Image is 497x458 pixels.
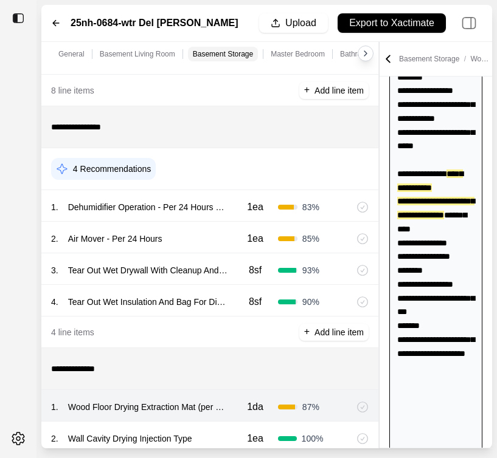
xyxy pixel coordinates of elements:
[249,295,262,309] p: 8sf
[100,49,175,59] p: Basement Living Room
[302,264,319,276] span: 93 %
[399,54,490,64] p: Basement Storage
[302,201,319,213] span: 83 %
[259,13,328,33] button: Upload
[63,199,233,216] p: Dehumidifier Operation - Per 24 Hours 110-159 Ppd
[299,324,369,341] button: +Add line item
[285,16,316,30] p: Upload
[63,262,233,279] p: Tear Out Wet Drywall With Cleanup And Bagging
[247,400,263,414] p: 1da
[51,201,58,213] p: 1 .
[51,84,94,97] p: 8 line items
[459,55,470,63] span: /
[71,16,238,30] label: 25nh-0684-wtr Del [PERSON_NAME]
[51,264,58,276] p: 3 .
[247,431,263,446] p: 1ea
[456,10,482,36] img: right-panel.svg
[304,83,310,97] p: +
[12,12,24,24] img: toggle sidebar
[51,326,94,338] p: 4 line items
[193,49,253,59] p: Basement Storage
[63,293,233,310] p: Tear Out Wet Insulation And Bag For Disposal
[302,233,319,245] span: 85 %
[304,325,310,339] p: +
[349,16,434,30] p: Export to Xactimate
[340,49,372,59] p: Bathroom
[63,398,233,415] p: Wood Floor Drying Extraction Mat (per 24 Hours) Without Monitoring
[249,263,262,278] p: 8sf
[315,84,364,97] p: Add line item
[315,326,364,338] p: Add line item
[51,296,58,308] p: 4 .
[63,430,197,447] p: Wall Cavity Drying Injection Type
[73,163,151,175] p: 4 Recommendations
[247,231,263,246] p: 1ea
[338,13,446,33] button: Export to Xactimate
[58,49,85,59] p: General
[51,401,58,413] p: 1 .
[51,233,58,245] p: 2 .
[302,296,319,308] span: 90 %
[51,432,58,445] p: 2 .
[271,49,325,59] p: Master Bedroom
[63,230,167,247] p: Air Mover - Per 24 Hours
[302,432,324,445] span: 100 %
[247,200,263,214] p: 1ea
[299,82,369,99] button: +Add line item
[302,401,319,413] span: 87 %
